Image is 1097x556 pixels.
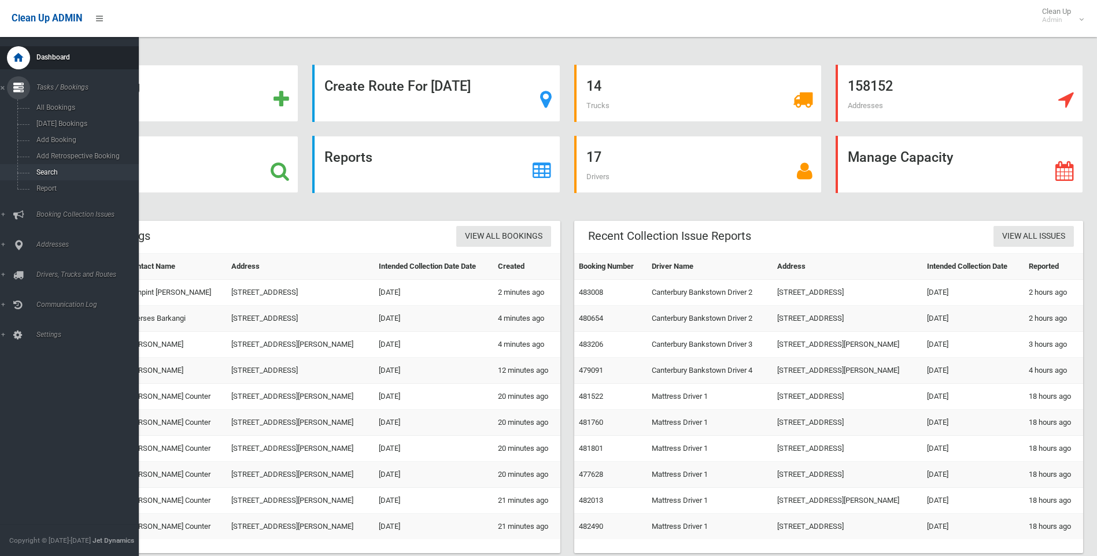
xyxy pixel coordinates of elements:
a: View All Bookings [456,226,551,247]
td: Mattress Driver 1 [647,462,773,488]
span: Addresses [33,240,147,249]
a: Create Route For [DATE] [312,65,560,122]
td: [DATE] [374,514,493,540]
a: 480654 [579,314,603,323]
a: 479091 [579,366,603,375]
td: [DATE] [922,384,1025,410]
td: [DATE] [922,280,1025,306]
td: 21 minutes ago [493,488,560,514]
td: [PERSON_NAME] Counter [123,384,227,410]
span: Drivers, Trucks and Routes [33,270,147,279]
td: [STREET_ADDRESS][PERSON_NAME] [227,488,374,514]
td: [DATE] [374,462,493,488]
td: 20 minutes ago [493,384,560,410]
td: [DATE] [922,358,1025,384]
span: Clean Up ADMIN [12,13,82,24]
span: All Bookings [33,103,138,112]
td: 20 minutes ago [493,462,560,488]
td: Mattress Driver 1 [647,436,773,462]
td: Canterbury Bankstown Driver 4 [647,358,773,384]
td: 2 hours ago [1024,306,1083,332]
td: [STREET_ADDRESS] [773,436,922,462]
header: Recent Collection Issue Reports [574,225,765,247]
td: [STREET_ADDRESS] [227,280,374,306]
th: Contact Name [123,254,227,280]
td: [STREET_ADDRESS] [773,384,922,410]
td: [STREET_ADDRESS][PERSON_NAME] [227,384,374,410]
a: 14 Trucks [574,65,822,122]
td: [PERSON_NAME] Counter [123,514,227,540]
td: Jianpint [PERSON_NAME] [123,280,227,306]
strong: Reports [324,149,372,165]
span: Add Retrospective Booking [33,152,138,160]
td: [PERSON_NAME] Counter [123,436,227,462]
a: Search [51,136,298,193]
a: View All Issues [993,226,1074,247]
td: Mattress Driver 1 [647,514,773,540]
span: Copyright © [DATE]-[DATE] [9,536,91,544]
td: [DATE] [922,462,1025,488]
td: 20 minutes ago [493,410,560,436]
td: 18 hours ago [1024,488,1083,514]
span: Communication Log [33,301,147,309]
a: 17 Drivers [574,136,822,193]
td: Canterbury Bankstown Driver 2 [647,306,773,332]
td: 18 hours ago [1024,462,1083,488]
td: [STREET_ADDRESS][PERSON_NAME] [773,332,922,358]
td: [DATE] [922,488,1025,514]
td: [STREET_ADDRESS][PERSON_NAME] [773,358,922,384]
td: 21 minutes ago [493,514,560,540]
td: 2 hours ago [1024,280,1083,306]
span: [DATE] Bookings [33,120,138,128]
td: [STREET_ADDRESS] [773,514,922,540]
a: 481760 [579,418,603,427]
td: [STREET_ADDRESS][PERSON_NAME] [227,332,374,358]
td: 4 minutes ago [493,332,560,358]
td: [DATE] [374,410,493,436]
a: 481522 [579,392,603,401]
td: [STREET_ADDRESS][PERSON_NAME] [227,410,374,436]
td: [DATE] [922,306,1025,332]
a: 477628 [579,470,603,479]
a: 158152 Addresses [836,65,1083,122]
td: 20 minutes ago [493,436,560,462]
span: Tasks / Bookings [33,83,147,91]
a: 483206 [579,340,603,349]
td: Mattress Driver 1 [647,410,773,436]
td: [PERSON_NAME] Counter [123,488,227,514]
th: Address [773,254,922,280]
strong: Manage Capacity [848,149,953,165]
td: 18 hours ago [1024,436,1083,462]
td: [STREET_ADDRESS] [773,306,922,332]
td: 4 minutes ago [493,306,560,332]
td: [PERSON_NAME] [123,358,227,384]
td: 12 minutes ago [493,358,560,384]
th: Booking Number [574,254,648,280]
small: Admin [1042,16,1071,24]
th: Reported [1024,254,1083,280]
td: [STREET_ADDRESS] [773,410,922,436]
th: Created [493,254,560,280]
td: [DATE] [374,306,493,332]
a: Manage Capacity [836,136,1083,193]
td: [STREET_ADDRESS] [773,462,922,488]
span: Add Booking [33,136,138,144]
a: 483008 [579,288,603,296]
span: Settings [33,331,147,339]
td: [DATE] [374,280,493,306]
span: Drivers [586,172,610,181]
span: Dashboard [33,53,147,61]
td: 4 hours ago [1024,358,1083,384]
td: [PERSON_NAME] Counter [123,410,227,436]
td: Canterbury Bankstown Driver 3 [647,332,773,358]
td: 18 hours ago [1024,410,1083,436]
a: 481801 [579,444,603,453]
strong: 158152 [848,78,893,94]
td: [STREET_ADDRESS][PERSON_NAME] [227,514,374,540]
a: 482013 [579,496,603,505]
span: Addresses [848,101,883,110]
span: Report [33,184,138,192]
td: [PERSON_NAME] Counter [123,462,227,488]
td: [STREET_ADDRESS] [227,306,374,332]
td: [STREET_ADDRESS][PERSON_NAME] [773,488,922,514]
